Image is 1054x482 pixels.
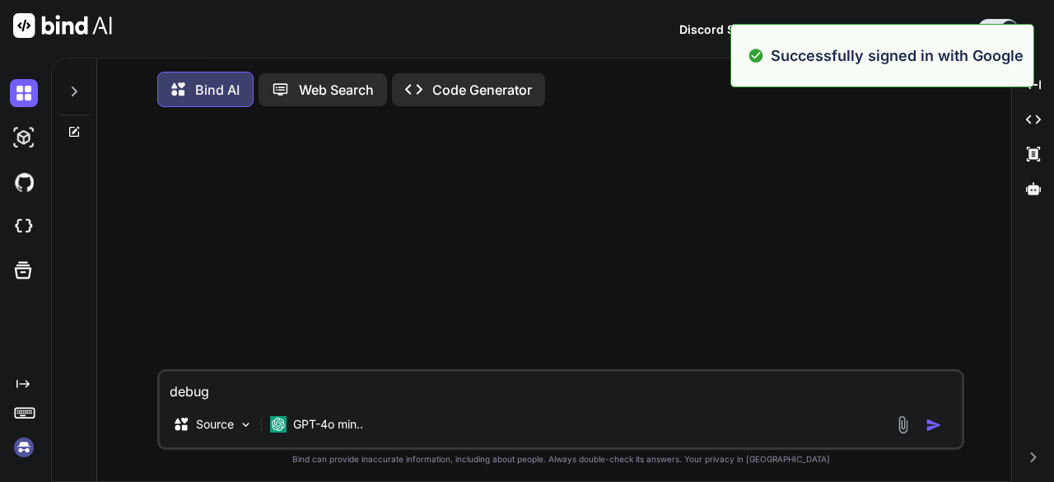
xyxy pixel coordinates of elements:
p: Successfully signed in with Google [771,44,1024,67]
p: Source [196,416,234,433]
img: icon [926,417,942,433]
span: Discord Support [679,22,773,36]
img: githubDark [10,168,38,196]
img: alert [748,44,764,67]
img: darkChat [10,79,38,107]
button: Discord Support [679,21,773,38]
img: cloudideIcon [10,213,38,241]
span: Documentation [798,22,885,36]
span: Dark mode [910,21,972,37]
textarea: debug [160,372,962,401]
img: attachment [893,415,912,434]
img: Bind AI [13,13,112,38]
img: GPT-4o mini [270,416,287,433]
img: signin [10,433,38,461]
p: Bind can provide inaccurate information, including about people. Always double-check its answers.... [157,453,964,466]
img: Pick Models [239,418,253,432]
img: darkAi-studio [10,124,38,152]
p: GPT-4o min.. [293,416,363,433]
button: Documentation [798,21,885,38]
p: Code Generator [432,80,532,100]
p: Bind AI [195,80,240,100]
p: Web Search [299,80,374,100]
